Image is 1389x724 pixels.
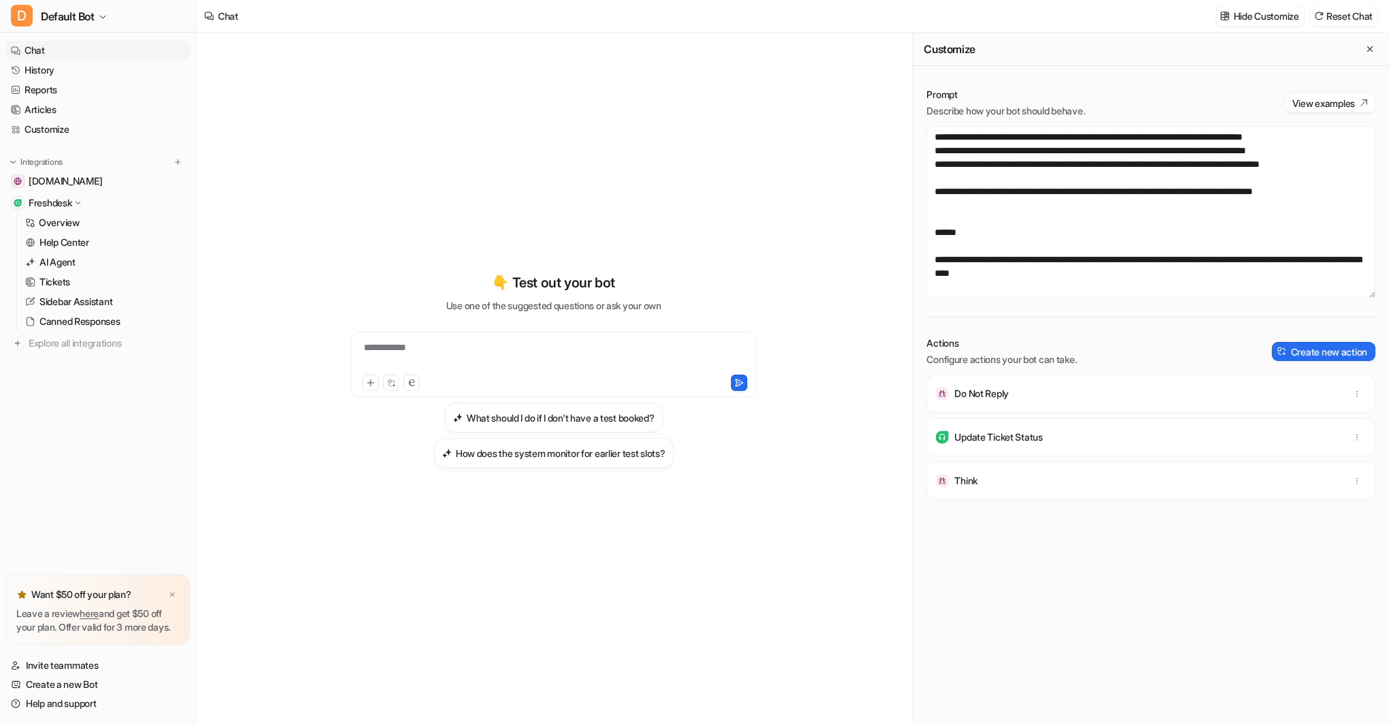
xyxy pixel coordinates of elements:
[926,353,1076,366] p: Configure actions your bot can take.
[29,174,102,188] span: [DOMAIN_NAME]
[31,588,131,601] p: Want $50 off your plan?
[11,336,25,350] img: explore all integrations
[40,236,89,249] p: Help Center
[1234,9,1299,23] p: Hide Customize
[456,446,666,460] h3: How does the system monitor for earlier test slots?
[1272,342,1375,361] button: Create new action
[926,88,1084,101] p: Prompt
[492,272,614,293] p: 👇 Test out your bot
[1310,6,1378,26] button: Reset Chat
[445,403,663,432] button: What should I do if I don't have a test booked?What should I do if I don't have a test booked?
[20,272,190,292] a: Tickets
[20,253,190,272] a: AI Agent
[39,216,80,230] p: Overview
[5,675,190,694] a: Create a new Bot
[5,80,190,99] a: Reports
[1216,6,1305,26] button: Hide Customize
[20,157,63,168] p: Integrations
[14,199,22,207] img: Freshdesk
[20,233,190,252] a: Help Center
[5,41,190,60] a: Chat
[20,312,190,331] a: Canned Responses
[173,157,183,167] img: menu_add.svg
[40,255,76,269] p: AI Agent
[926,104,1084,118] p: Describe how your bot should behave.
[5,120,190,139] a: Customize
[935,474,949,488] img: Think icon
[41,7,95,26] span: Default Bot
[1285,93,1375,112] button: View examples
[5,100,190,119] a: Articles
[40,295,112,309] p: Sidebar Assistant
[935,430,949,444] img: Update Ticket Status icon
[80,608,99,619] a: here
[5,61,190,80] a: History
[29,196,72,210] p: Freshdesk
[1277,347,1287,356] img: create-action-icon.svg
[453,413,463,423] img: What should I do if I don't have a test booked?
[11,5,33,27] span: D
[5,172,190,191] a: drivingtests.co.uk[DOMAIN_NAME]
[20,213,190,232] a: Overview
[5,694,190,713] a: Help and support
[935,387,949,400] img: Do Not Reply icon
[954,430,1042,444] p: Update Ticket Status
[434,438,674,468] button: How does the system monitor for earlier test slots?How does the system monitor for earlier test s...
[40,315,121,328] p: Canned Responses
[20,292,190,311] a: Sidebar Assistant
[926,336,1076,350] p: Actions
[5,334,190,353] a: Explore all integrations
[8,157,18,167] img: expand menu
[954,387,1009,400] p: Do Not Reply
[467,411,655,425] h3: What should I do if I don't have a test booked?
[16,607,179,634] p: Leave a review and get $50 off your plan. Offer valid for 3 more days.
[924,42,975,56] h2: Customize
[1314,11,1324,21] img: reset
[442,448,452,458] img: How does the system monitor for earlier test slots?
[218,9,238,23] div: Chat
[168,591,176,599] img: x
[1220,11,1230,21] img: customize
[14,177,22,185] img: drivingtests.co.uk
[16,589,27,600] img: star
[446,298,661,313] p: Use one of the suggested questions or ask your own
[954,474,978,488] p: Think
[29,332,185,354] span: Explore all integrations
[1362,41,1378,57] button: Close flyout
[5,155,67,169] button: Integrations
[5,656,190,675] a: Invite teammates
[40,275,70,289] p: Tickets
